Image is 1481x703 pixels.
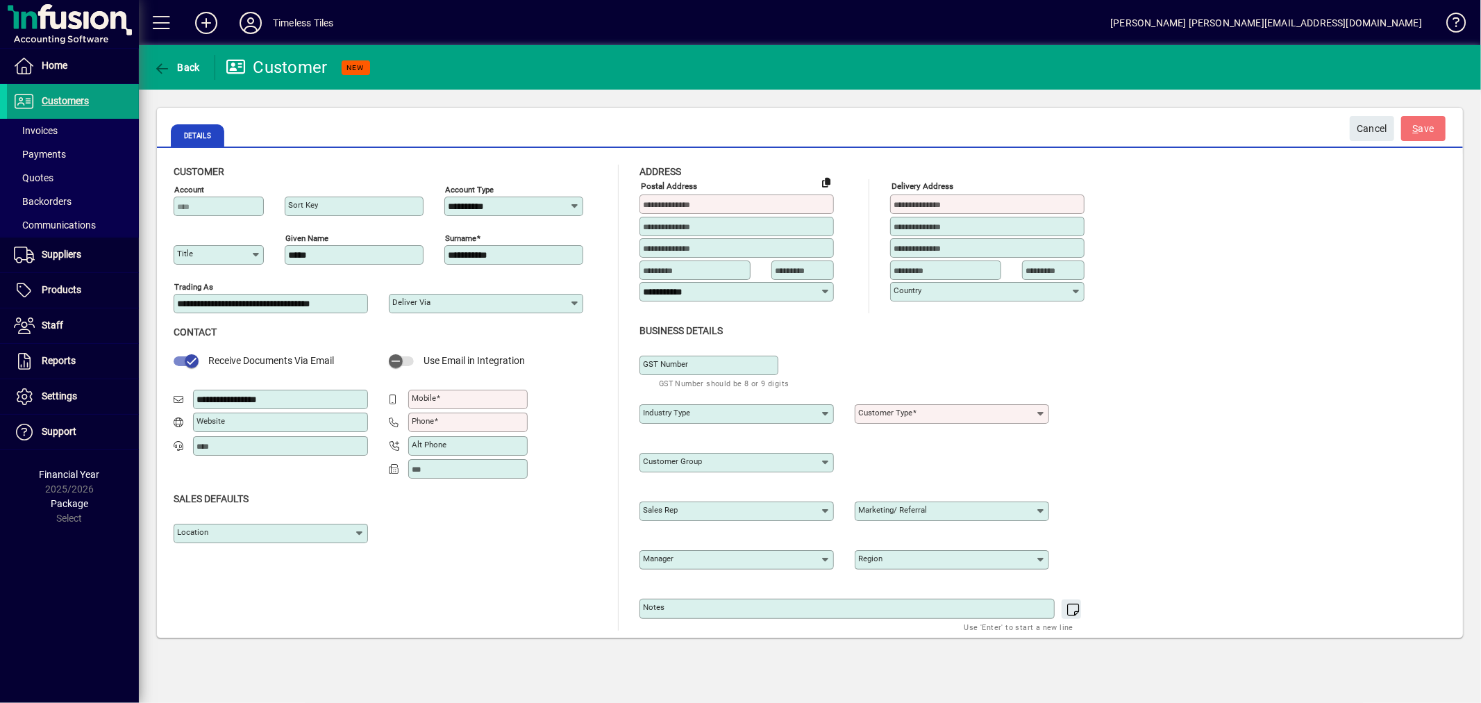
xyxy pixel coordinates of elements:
button: Profile [228,10,273,35]
a: Support [7,415,139,449]
span: Customers [42,95,89,106]
button: Add [184,10,228,35]
mat-label: Notes [643,602,664,612]
span: Sales defaults [174,493,249,504]
a: Communications [7,213,139,237]
span: Reports [42,355,76,366]
div: [PERSON_NAME] [PERSON_NAME][EMAIL_ADDRESS][DOMAIN_NAME] [1110,12,1422,34]
mat-label: Manager [643,554,673,563]
mat-label: Location [177,527,208,537]
span: Receive Documents Via Email [208,355,334,366]
mat-hint: Use 'Enter' to start a new line [964,619,1073,635]
mat-label: Region [858,554,882,563]
span: Payments [14,149,66,160]
button: Back [150,55,203,80]
span: Financial Year [40,469,100,480]
a: Settings [7,379,139,414]
mat-label: Title [177,249,193,258]
span: NEW [347,63,365,72]
mat-label: Customer group [643,456,702,466]
a: Quotes [7,166,139,190]
mat-label: Website [196,416,225,426]
a: Backorders [7,190,139,213]
div: Customer [226,56,328,78]
span: S [1413,123,1419,134]
a: Home [7,49,139,83]
span: Customer [174,166,224,177]
span: Business details [639,325,723,336]
a: Staff [7,308,139,343]
mat-label: Marketing/ Referral [858,505,927,515]
mat-label: GST Number [643,359,688,369]
span: Staff [42,320,63,331]
div: Timeless Tiles [273,12,333,34]
span: Support [42,426,76,437]
span: Communications [14,220,96,231]
span: Suppliers [42,249,81,260]
span: Contact [174,326,217,338]
a: Reports [7,344,139,379]
span: Invoices [14,125,58,136]
button: Cancel [1350,116,1394,141]
button: Copy to Delivery address [815,171,837,193]
a: Knowledge Base [1436,3,1464,48]
mat-label: Country [894,286,921,295]
mat-label: Deliver via [392,297,430,307]
button: Save [1401,116,1446,141]
span: Home [42,60,67,71]
mat-label: Customer type [858,408,912,417]
mat-label: Industry type [643,408,690,417]
mat-label: Alt Phone [412,440,446,449]
mat-label: Sort key [288,200,318,210]
mat-label: Mobile [412,393,436,403]
span: Settings [42,390,77,402]
mat-label: Account Type [445,185,494,195]
a: Payments [7,142,139,166]
span: Use Email in Integration [424,355,525,366]
span: Cancel [1357,117,1387,140]
mat-label: Phone [412,416,434,426]
a: Suppliers [7,238,139,272]
mat-label: Trading as [174,282,213,292]
span: Products [42,284,81,295]
span: Details [171,124,224,147]
span: Quotes [14,172,53,183]
span: Backorders [14,196,72,207]
a: Invoices [7,119,139,142]
span: Back [153,62,200,73]
a: Products [7,273,139,308]
mat-label: Surname [445,233,476,243]
span: ave [1413,117,1434,140]
span: Package [51,498,88,509]
mat-label: Sales rep [643,505,678,515]
mat-label: Account [174,185,204,195]
mat-label: Given name [285,233,328,243]
app-page-header-button: Back [139,55,215,80]
mat-hint: GST Number should be 8 or 9 digits [659,375,789,391]
span: Address [639,166,681,177]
